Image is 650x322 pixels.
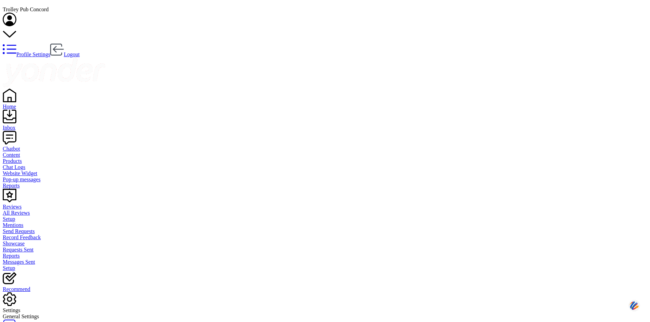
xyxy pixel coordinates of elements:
a: Inbox [3,119,647,131]
div: Trolley Pub Concord [3,6,647,13]
div: Home [3,104,647,110]
div: Chatbot [3,146,647,152]
div: Inbox [3,125,647,131]
a: Mentions [3,222,647,228]
a: Website Widget [3,170,647,177]
div: Reviews [3,204,647,210]
a: Chatbot [3,140,647,152]
a: Recommend [3,280,647,292]
a: Messages Sent [3,259,647,265]
a: Showcase [3,241,647,247]
a: Logout [50,51,80,57]
a: Reports [3,183,647,189]
a: Record Feedback [3,234,647,241]
a: Pop-up messages [3,177,647,183]
a: Home [3,97,647,110]
a: Setup [3,216,647,222]
a: Setup [3,265,647,271]
a: Products [3,158,647,164]
img: yonder-white-logo.png [3,58,105,87]
a: Profile Settings [3,51,50,57]
a: Chat Logs [3,164,647,170]
a: All Reviews [3,210,647,216]
a: Content [3,152,647,158]
a: Reports [3,253,647,259]
span: General Settings [3,313,39,319]
a: Reviews [3,198,647,210]
div: Settings [3,307,647,313]
img: svg+xml;base64,PHN2ZyB3aWR0aD0iNDQiIGhlaWdodD0iNDQiIHZpZXdCb3g9IjAgMCA0NCA0NCIgZmlsbD0ibm9uZSIgeG... [629,299,640,312]
a: Send Requests [3,228,647,234]
div: Recommend [3,286,647,292]
a: Requests Sent [3,247,647,253]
